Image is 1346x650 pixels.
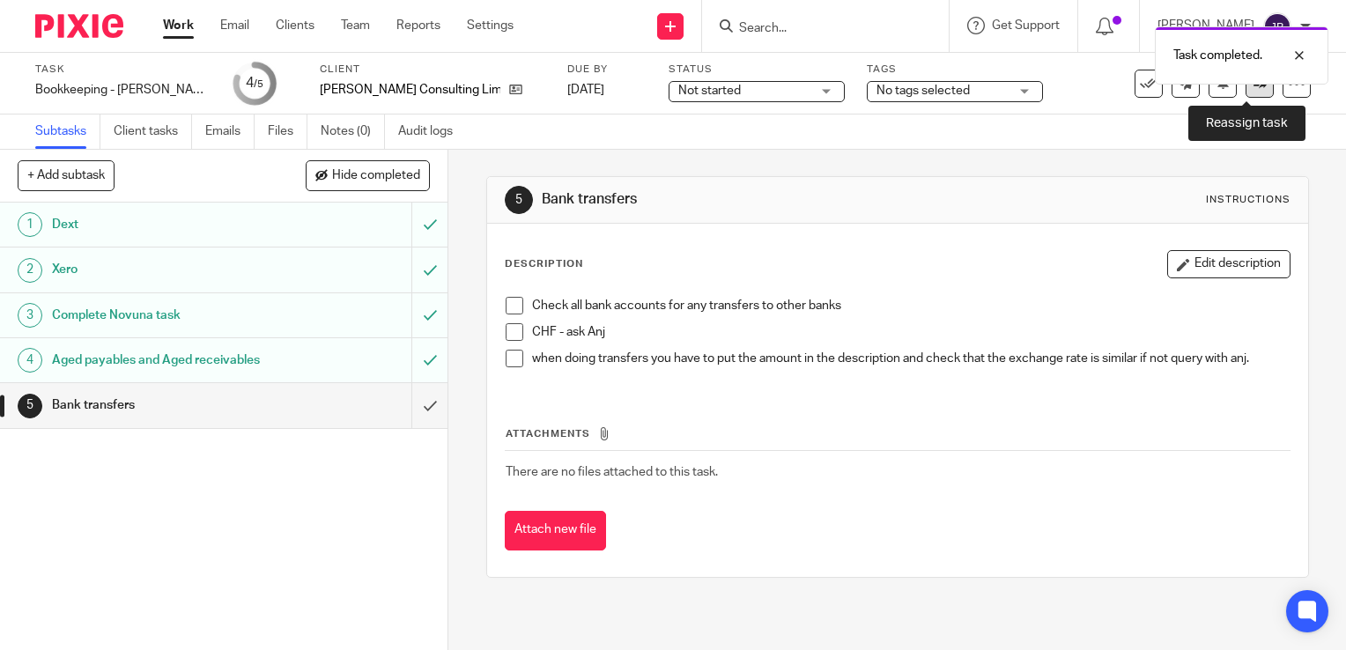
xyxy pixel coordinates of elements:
div: 1 [18,212,42,237]
label: Client [320,63,545,77]
h1: Complete Novuna task [52,302,280,329]
button: Attach new file [505,511,606,550]
div: 2 [18,258,42,283]
a: Emails [205,114,255,149]
a: Subtasks [35,114,100,149]
label: Status [669,63,845,77]
a: Settings [467,17,514,34]
div: Instructions [1206,193,1291,207]
h1: Dext [52,211,280,238]
small: /5 [254,79,263,89]
img: svg%3E [1263,12,1291,41]
button: Edit description [1167,250,1291,278]
a: Email [220,17,249,34]
label: Task [35,63,211,77]
a: Client tasks [114,114,192,149]
h1: Aged payables and Aged receivables [52,347,280,373]
a: Work [163,17,194,34]
div: Bookkeeping - [PERSON_NAME] [35,81,211,99]
p: when doing transfers you have to put the amount in the description and check that the exchange ra... [532,350,1290,367]
button: Hide completed [306,160,430,190]
a: Audit logs [398,114,466,149]
a: Reports [396,17,440,34]
span: [DATE] [567,84,604,96]
p: Check all bank accounts for any transfers to other banks [532,297,1290,314]
p: Task completed. [1173,47,1262,64]
span: Hide completed [332,169,420,183]
div: 3 [18,303,42,328]
p: Description [505,257,583,271]
a: Clients [276,17,314,34]
a: Notes (0) [321,114,385,149]
a: Team [341,17,370,34]
label: Due by [567,63,647,77]
h1: Xero [52,256,280,283]
h1: Bank transfers [52,392,280,418]
p: CHF - ask Anj [532,323,1290,341]
a: Files [268,114,307,149]
p: [PERSON_NAME] Consulting Limited [320,81,500,99]
span: There are no files attached to this task. [506,466,718,478]
div: 4 [18,348,42,373]
div: 5 [18,394,42,418]
button: + Add subtask [18,160,115,190]
h1: Bank transfers [542,190,935,209]
span: Attachments [506,429,590,439]
span: Not started [678,85,741,97]
div: 4 [246,73,263,93]
div: Bookkeeping - Agnes Cole [35,81,211,99]
img: Pixie [35,14,123,38]
span: No tags selected [876,85,970,97]
div: 5 [505,186,533,214]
